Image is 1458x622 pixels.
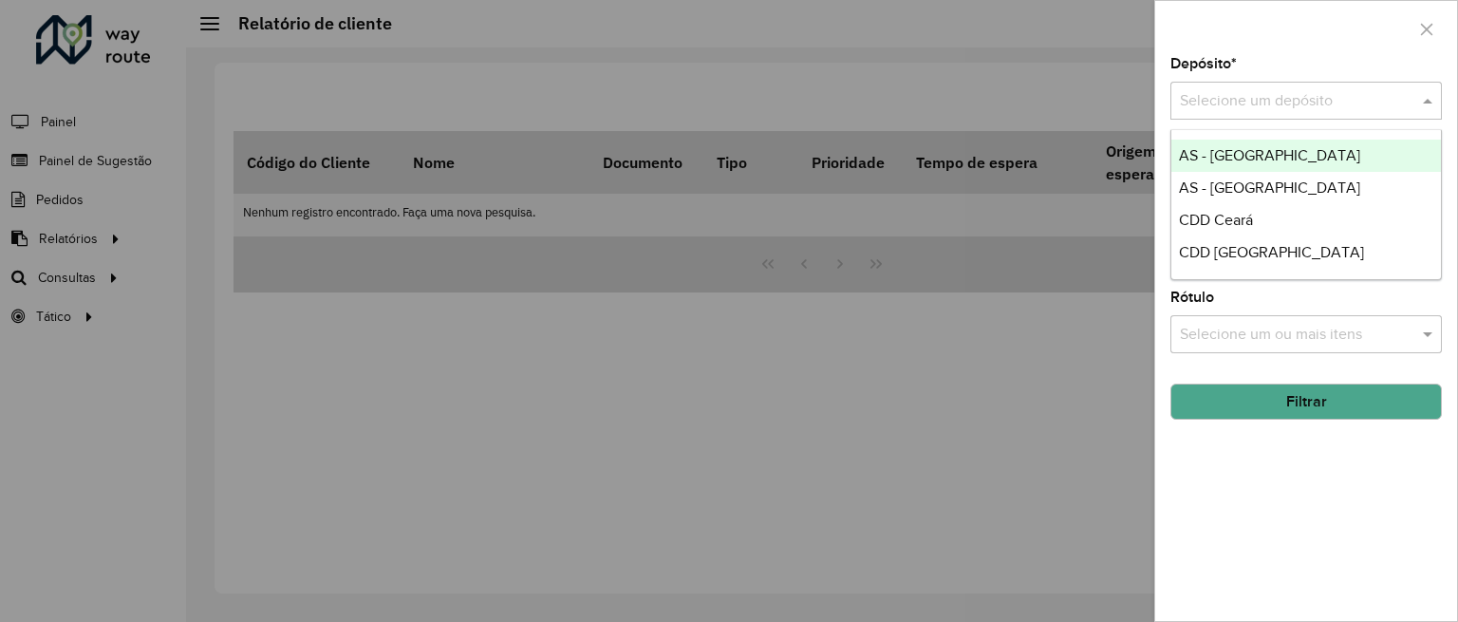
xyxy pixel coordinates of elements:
[1170,384,1442,420] button: Filtrar
[1179,212,1253,228] span: CDD Ceará
[1179,179,1360,196] span: AS - [GEOGRAPHIC_DATA]
[1179,244,1364,260] span: CDD [GEOGRAPHIC_DATA]
[1170,52,1237,75] label: Depósito
[1179,147,1360,163] span: AS - [GEOGRAPHIC_DATA]
[1170,286,1214,309] label: Rótulo
[1170,129,1442,280] ng-dropdown-panel: Options list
